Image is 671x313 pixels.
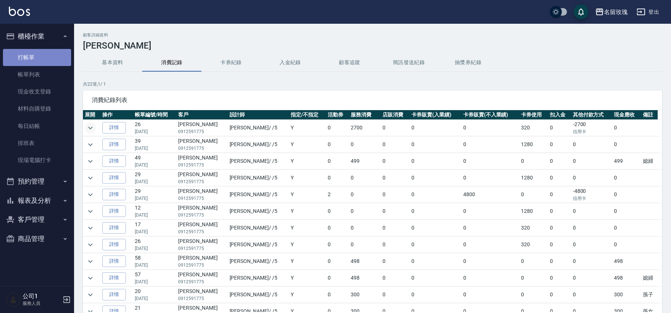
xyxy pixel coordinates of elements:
[349,287,381,303] td: 300
[135,262,174,268] p: [DATE]
[135,145,174,152] p: [DATE]
[289,110,326,120] th: 指定/不指定
[641,110,658,120] th: 備註
[349,220,381,236] td: 0
[548,187,571,203] td: 0
[571,120,612,136] td: -2700
[612,287,641,303] td: 300
[519,170,548,186] td: 1280
[133,136,176,153] td: 39
[228,170,289,186] td: [PERSON_NAME] / /5
[85,172,96,184] button: expand row
[178,245,226,252] p: 0912591775
[461,153,519,169] td: 0
[410,110,461,120] th: 卡券販賣(入業績)
[85,122,96,134] button: expand row
[381,153,410,169] td: 0
[349,136,381,153] td: 0
[381,170,410,186] td: 0
[133,187,176,203] td: 29
[461,136,519,153] td: 0
[133,270,176,286] td: 57
[326,203,349,220] td: 0
[3,135,71,152] a: 排班表
[612,270,641,286] td: 498
[228,287,289,303] td: [PERSON_NAME] / /5
[85,189,96,200] button: expand row
[326,253,349,270] td: 0
[3,172,71,191] button: 預約管理
[381,253,410,270] td: 0
[612,153,641,169] td: 499
[102,239,126,250] a: 詳情
[102,222,126,234] a: 詳情
[326,110,349,120] th: 活動券
[85,273,96,284] button: expand row
[571,287,612,303] td: 0
[381,110,410,120] th: 店販消費
[634,5,662,19] button: 登出
[3,100,71,117] a: 材料自購登錄
[102,139,126,150] a: 詳情
[102,289,126,300] a: 詳情
[381,120,410,136] td: 0
[178,262,226,268] p: 0912591775
[6,292,21,307] img: Person
[519,220,548,236] td: 320
[381,187,410,203] td: 0
[3,229,71,248] button: 商品管理
[571,187,612,203] td: -4800
[573,128,610,135] p: 信用卡
[9,7,30,16] img: Logo
[289,120,326,136] td: Y
[228,220,289,236] td: [PERSON_NAME] / /5
[176,153,227,169] td: [PERSON_NAME]
[612,120,641,136] td: 0
[83,33,662,37] h2: 顧客詳細資料
[102,256,126,267] a: 詳情
[548,237,571,253] td: 0
[548,253,571,270] td: 0
[178,178,226,185] p: 0912591775
[461,170,519,186] td: 0
[349,187,381,203] td: 0
[289,253,326,270] td: Y
[571,110,612,120] th: 其他付款方式
[23,300,60,307] p: 服務人員
[228,120,289,136] td: [PERSON_NAME] / /5
[178,228,226,235] p: 0912591775
[592,4,631,20] button: 名留玫瑰
[133,120,176,136] td: 26
[381,237,410,253] td: 0
[326,220,349,236] td: 0
[83,110,100,120] th: 展開
[612,237,641,253] td: 0
[519,120,548,136] td: 320
[612,253,641,270] td: 498
[85,223,96,234] button: expand row
[519,187,548,203] td: 0
[612,203,641,220] td: 0
[381,136,410,153] td: 0
[85,139,96,150] button: expand row
[410,136,461,153] td: 0
[548,220,571,236] td: 0
[349,170,381,186] td: 0
[3,210,71,229] button: 客戶管理
[178,128,226,135] p: 0912591775
[85,256,96,267] button: expand row
[548,136,571,153] td: 0
[410,253,461,270] td: 0
[461,110,519,120] th: 卡券販賣(不入業績)
[3,66,71,83] a: 帳單列表
[461,120,519,136] td: 0
[381,287,410,303] td: 0
[349,237,381,253] td: 0
[519,237,548,253] td: 320
[571,136,612,153] td: 0
[228,237,289,253] td: [PERSON_NAME] / /5
[176,170,227,186] td: [PERSON_NAME]
[133,203,176,220] td: 12
[548,287,571,303] td: 0
[571,237,612,253] td: 0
